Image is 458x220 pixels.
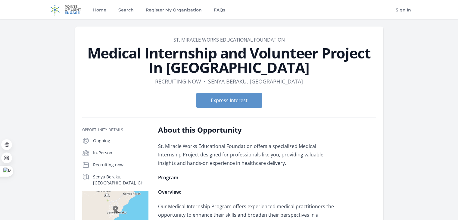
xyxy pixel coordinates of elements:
[93,150,148,156] p: In-Person
[82,46,376,75] h1: Medical Internship and Volunteer Project In [GEOGRAPHIC_DATA]
[173,36,285,43] a: St. Miracle Works Educational Foundation
[204,77,206,86] div: •
[208,77,303,86] dd: Senya Beraku, [GEOGRAPHIC_DATA]
[158,142,334,167] p: St. Miracle Works Educational Foundation offers a specialized Medical Internship Project designed...
[93,174,148,186] p: Senya Beraku, [GEOGRAPHIC_DATA], GH
[158,125,334,135] h2: About this Opportunity
[155,77,201,86] dd: Recruiting now
[82,127,148,132] h3: Opportunity Details
[93,138,148,144] p: Ongoing
[158,174,178,181] strong: Program
[158,189,181,195] strong: Overview:
[196,93,262,108] button: Express Interest
[93,162,148,168] p: Recruiting now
